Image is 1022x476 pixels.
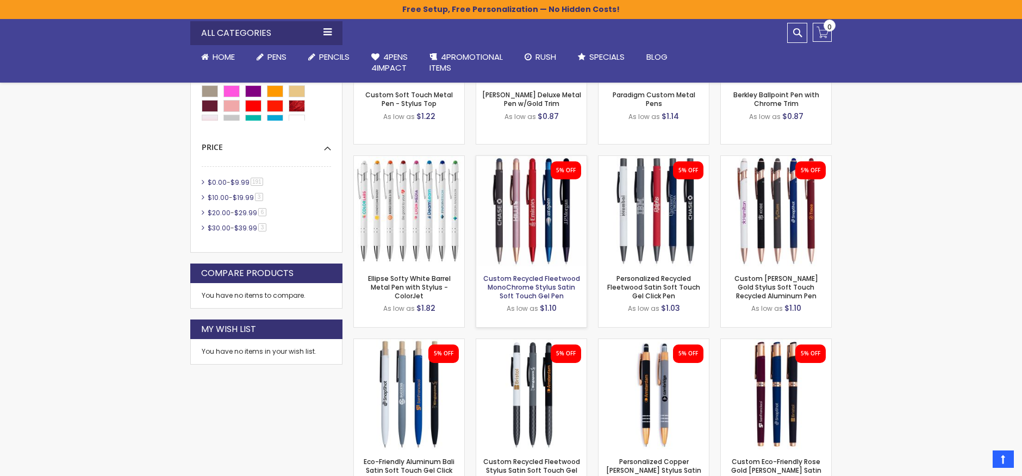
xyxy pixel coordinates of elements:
[556,350,576,358] div: 5% OFF
[201,267,294,279] strong: Compare Products
[234,223,257,233] span: $39.99
[202,134,331,153] div: Price
[230,178,250,187] span: $9.99
[507,304,538,313] span: As low as
[628,304,659,313] span: As low as
[607,274,700,300] a: Personalized Recycled Fleetwood Satin Soft Touch Gel Click Pen
[751,304,783,313] span: As low as
[476,156,587,266] img: Custom Recycled Fleetwood MonoChrome Stylus Satin Soft Touch Gel Pen
[599,155,709,165] a: Personalized Recycled Fleetwood Satin Soft Touch Gel Click Pen
[782,111,803,122] span: $0.87
[258,223,266,231] span: 3
[661,303,680,314] span: $1.03
[267,51,286,62] span: Pens
[354,339,464,348] a: Eco-Friendly Aluminum Bali Satin Soft Touch Gel Click Pen
[678,350,698,358] div: 5% OFF
[419,45,514,80] a: 4PROMOTIONALITEMS
[205,208,270,217] a: $20.00-$29.996
[190,283,342,309] div: You have no items to compare.
[208,208,230,217] span: $20.00
[749,112,781,121] span: As low as
[213,51,235,62] span: Home
[205,223,270,233] a: $30.00-$39.993
[482,90,581,108] a: [PERSON_NAME] Deluxe Metal Pen w/Gold Trim
[371,51,408,73] span: 4Pens 4impact
[801,350,820,358] div: 5% OFF
[201,323,256,335] strong: My Wish List
[205,193,267,202] a: $10.00-$19.993
[538,111,559,122] span: $0.87
[383,112,415,121] span: As low as
[319,51,350,62] span: Pencils
[476,339,587,348] a: Custom Recycled Fleetwood Stylus Satin Soft Touch Gel Click Pen
[360,45,419,80] a: 4Pens4impact
[784,303,801,314] span: $1.10
[678,167,698,174] div: 5% OFF
[383,304,415,313] span: As low as
[476,339,587,449] img: Custom Recycled Fleetwood Stylus Satin Soft Touch Gel Click Pen
[251,178,263,186] span: 191
[368,274,451,300] a: Ellipse Softy White Barrel Metal Pen with Stylus - ColorJet
[635,45,678,69] a: Blog
[297,45,360,69] a: Pencils
[589,51,625,62] span: Specials
[993,450,1014,468] a: Top
[429,51,503,73] span: 4PROMOTIONAL ITEMS
[535,51,556,62] span: Rush
[599,339,709,449] img: Personalized Copper Penny Stylus Satin Soft Touch Click Metal Pen
[255,193,263,201] span: 3
[801,167,820,174] div: 5% OFF
[354,155,464,165] a: Ellipse Softy White Barrel Metal Pen with Stylus - ColorJet
[599,339,709,348] a: Personalized Copper Penny Stylus Satin Soft Touch Click Metal Pen
[246,45,297,69] a: Pens
[354,339,464,449] img: Eco-Friendly Aluminum Bali Satin Soft Touch Gel Click Pen
[813,23,832,42] a: 0
[434,350,453,358] div: 5% OFF
[416,303,435,314] span: $1.82
[354,156,464,266] img: Ellipse Softy White Barrel Metal Pen with Stylus - ColorJet
[628,112,660,121] span: As low as
[599,156,709,266] img: Personalized Recycled Fleetwood Satin Soft Touch Gel Click Pen
[646,51,668,62] span: Blog
[190,45,246,69] a: Home
[208,223,230,233] span: $30.00
[190,21,342,45] div: All Categories
[514,45,567,69] a: Rush
[258,208,266,216] span: 6
[234,208,257,217] span: $29.99
[721,155,831,165] a: Custom Lexi Rose Gold Stylus Soft Touch Recycled Aluminum Pen
[721,339,831,348] a: Custom Eco-Friendly Rose Gold Earl Satin Soft Touch Gel Pen
[208,178,227,187] span: $0.00
[504,112,536,121] span: As low as
[662,111,679,122] span: $1.14
[721,339,831,449] img: Custom Eco-Friendly Rose Gold Earl Satin Soft Touch Gel Pen
[556,167,576,174] div: 5% OFF
[827,22,832,32] span: 0
[365,90,453,108] a: Custom Soft Touch Metal Pen - Stylus Top
[476,155,587,165] a: Custom Recycled Fleetwood MonoChrome Stylus Satin Soft Touch Gel Pen
[233,193,254,202] span: $19.99
[205,178,267,187] a: $0.00-$9.99191
[202,347,331,356] div: You have no items in your wish list.
[567,45,635,69] a: Specials
[540,303,557,314] span: $1.10
[613,90,695,108] a: Paradigm Custom Metal Pens
[416,111,435,122] span: $1.22
[208,193,229,202] span: $10.00
[721,156,831,266] img: Custom Lexi Rose Gold Stylus Soft Touch Recycled Aluminum Pen
[483,274,580,300] a: Custom Recycled Fleetwood MonoChrome Stylus Satin Soft Touch Gel Pen
[733,90,819,108] a: Berkley Ballpoint Pen with Chrome Trim
[734,274,818,300] a: Custom [PERSON_NAME] Gold Stylus Soft Touch Recycled Aluminum Pen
